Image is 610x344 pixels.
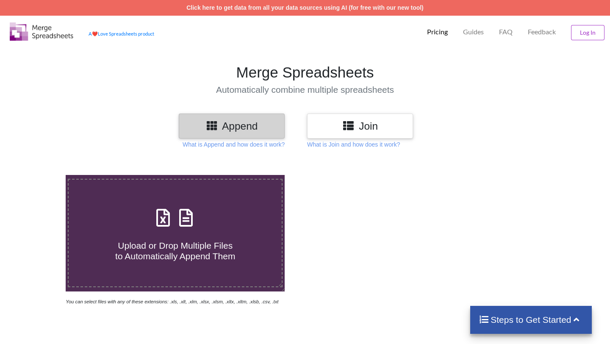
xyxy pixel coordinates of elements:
p: Pricing [427,28,448,36]
a: Click here to get data from all your data sources using AI (for free with our new tool) [186,4,424,11]
span: heart [92,31,98,36]
p: Guides [463,28,484,36]
h4: Steps to Get Started [479,314,583,325]
button: Log In [571,25,604,40]
span: Feedback [528,28,556,35]
span: Upload or Drop Multiple Files to Automatically Append Them [115,241,235,261]
img: Logo.png [10,22,73,41]
p: What is Append and how does it work? [183,140,285,149]
h3: Append [185,120,278,132]
a: AheartLove Spreadsheets product [89,31,154,36]
i: You can select files with any of these extensions: .xls, .xlt, .xlm, .xlsx, .xlsm, .xltx, .xltm, ... [66,299,278,304]
h3: Join [313,120,407,132]
p: What is Join and how does it work? [307,140,400,149]
p: FAQ [499,28,513,36]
